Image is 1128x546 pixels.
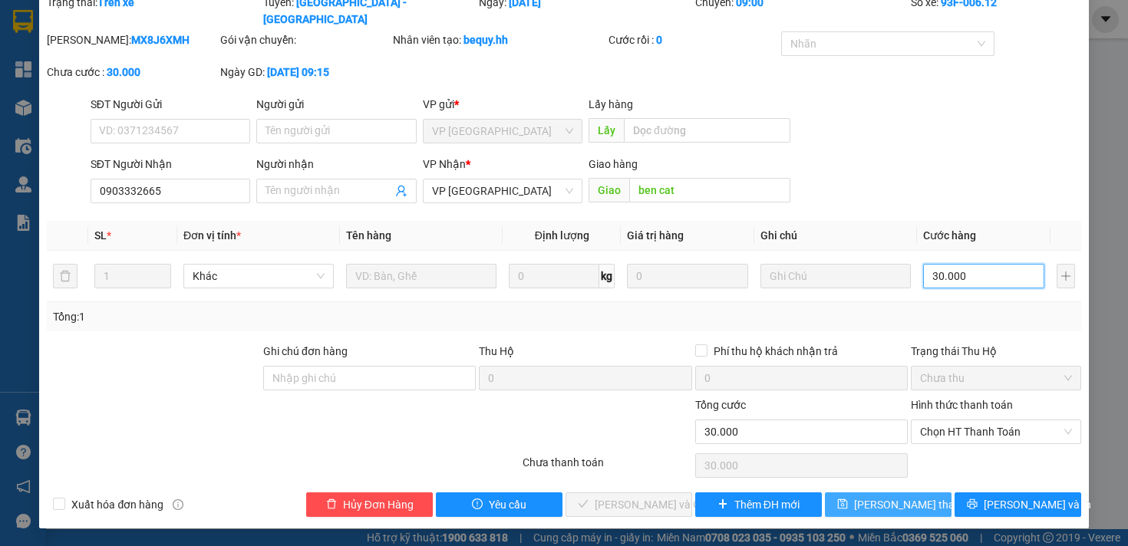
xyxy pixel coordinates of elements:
input: Dọc đường [629,178,790,202]
span: Lấy hàng [589,98,633,110]
span: [PERSON_NAME] và In [984,496,1091,513]
span: Chọn HT Thanh Toán [920,420,1071,443]
div: Trạng thái Thu Hộ [911,343,1080,360]
span: Cước hàng [923,229,976,242]
span: info-circle [173,499,183,510]
span: Đơn vị tính [183,229,241,242]
span: VP Nhận [423,158,466,170]
span: VP Sài Gòn [432,120,573,143]
span: Giao [589,178,629,202]
span: printer [967,498,978,511]
div: [PERSON_NAME]: [47,31,216,48]
div: Cước rồi : [609,31,778,48]
button: plus [1057,264,1075,288]
input: Ghi chú đơn hàng [263,366,476,390]
div: Nhân viên tạo: [393,31,605,48]
th: Ghi chú [754,221,917,251]
b: 30.000 [107,66,140,78]
span: Yêu cầu [489,496,526,513]
div: Chưa cước : [47,64,216,81]
span: [PERSON_NAME] thay đổi [854,496,977,513]
span: Tổng cước [695,399,746,411]
div: Tổng: 1 [53,308,436,325]
span: Phí thu hộ khách nhận trả [707,343,844,360]
b: 0 [656,34,662,46]
b: [DATE] 09:15 [267,66,329,78]
input: VD: Bàn, Ghế [346,264,496,288]
div: Người gửi [256,96,416,113]
div: VP gửi [423,96,582,113]
span: VP Lộc Ninh [432,179,573,202]
span: Giao hàng [589,158,638,170]
div: Người nhận [256,156,416,173]
span: Khác [193,265,325,288]
span: exclamation-circle [472,498,483,511]
span: Chưa thu [920,367,1071,390]
span: Thêm ĐH mới [734,496,800,513]
button: exclamation-circleYêu cầu [436,492,562,517]
span: delete [326,498,337,511]
span: kg [599,264,615,288]
span: plus [717,498,728,511]
button: save[PERSON_NAME] thay đổi [825,492,952,517]
label: Ghi chú đơn hàng [263,345,348,357]
span: Xuất hóa đơn hàng [65,496,170,513]
b: MX8J6XMH [131,34,190,46]
button: check[PERSON_NAME] và Giao hàng [566,492,692,517]
button: deleteHủy Đơn Hàng [306,492,433,517]
span: Lấy [589,118,624,143]
b: bequy.hh [463,34,508,46]
input: Dọc đường [624,118,790,143]
span: Thu Hộ [479,345,514,357]
span: Hủy Đơn Hàng [343,496,414,513]
button: delete [53,264,78,288]
div: SĐT Người Nhận [91,156,250,173]
div: SĐT Người Gửi [91,96,250,113]
span: Tên hàng [346,229,391,242]
span: Định lượng [535,229,589,242]
input: 0 [627,264,748,288]
span: SL [94,229,107,242]
span: save [837,498,848,511]
label: Hình thức thanh toán [911,399,1013,411]
span: Giá trị hàng [627,229,684,242]
input: Ghi Chú [760,264,911,288]
button: plusThêm ĐH mới [695,492,822,517]
div: Ngày GD: [220,64,390,81]
div: Chưa thanh toán [521,454,694,481]
button: printer[PERSON_NAME] và In [955,492,1081,517]
div: Gói vận chuyển: [220,31,390,48]
span: user-add [395,185,407,197]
